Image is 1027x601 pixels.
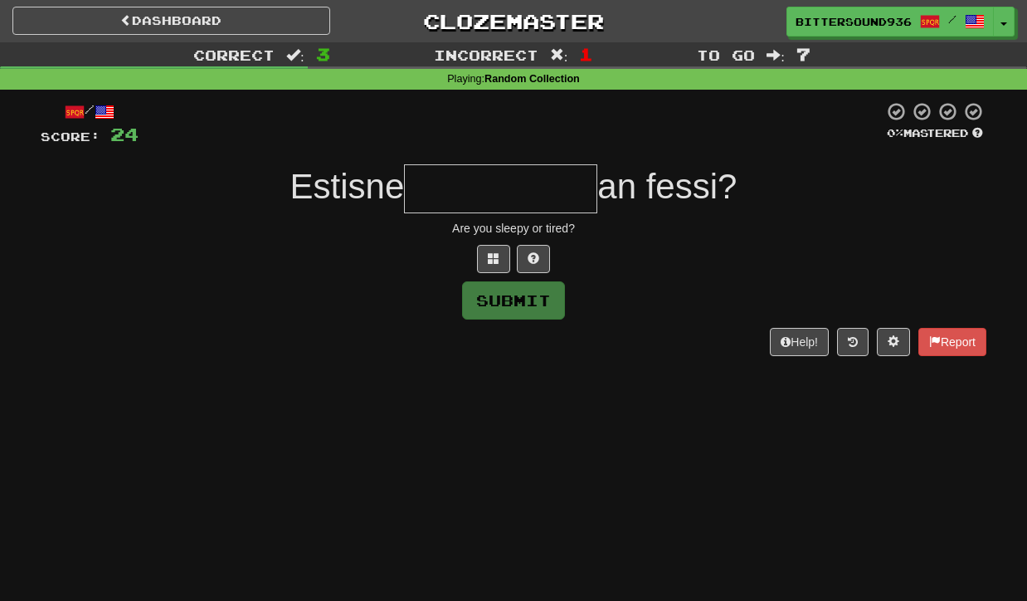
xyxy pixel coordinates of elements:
[41,129,100,144] span: Score:
[290,167,405,206] span: Estisne
[579,44,593,64] span: 1
[770,328,829,356] button: Help!
[786,7,994,37] a: BitterSound936 /
[41,220,986,237] div: Are you sleepy or tired?
[597,167,737,206] span: an fessi?
[550,48,568,62] span: :
[796,14,912,29] span: BitterSound936
[883,126,986,141] div: Mastered
[887,126,903,139] span: 0 %
[12,7,330,35] a: Dashboard
[316,44,330,64] span: 3
[193,46,275,63] span: Correct
[918,328,986,356] button: Report
[434,46,538,63] span: Incorrect
[41,101,139,122] div: /
[948,13,956,25] span: /
[837,328,869,356] button: Round history (alt+y)
[355,7,673,36] a: Clozemaster
[796,44,810,64] span: 7
[286,48,304,62] span: :
[110,124,139,144] span: 24
[477,245,510,273] button: Switch sentence to multiple choice alt+p
[517,245,550,273] button: Single letter hint - you only get 1 per sentence and score half the points! alt+h
[462,281,565,320] button: Submit
[767,48,785,62] span: :
[484,73,580,85] strong: Random Collection
[697,46,755,63] span: To go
